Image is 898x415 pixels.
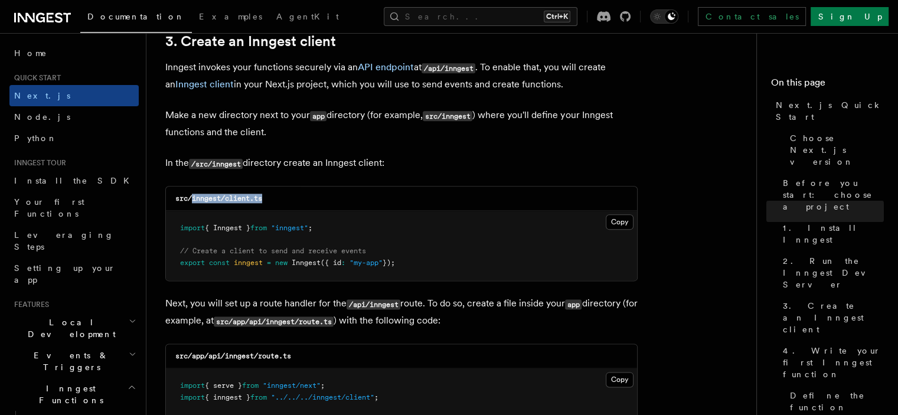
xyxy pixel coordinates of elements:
button: Local Development [9,312,139,345]
span: Features [9,300,49,309]
span: { inngest } [205,393,250,401]
span: // Create a client to send and receive events [180,247,366,255]
span: Documentation [87,12,185,21]
span: Setting up your app [14,263,116,285]
a: Before you start: choose a project [778,172,884,217]
p: Make a new directory next to your directory (for example, ) where you'll define your Inngest func... [165,107,638,140]
span: Before you start: choose a project [783,177,884,213]
span: Events & Triggers [9,349,129,373]
span: import [180,224,205,232]
a: AgentKit [269,4,346,32]
button: Search...Ctrl+K [384,7,577,26]
span: Home [14,47,47,59]
span: ; [308,224,312,232]
a: Contact sales [698,7,806,26]
span: const [209,259,230,267]
a: Setting up your app [9,257,139,290]
a: 3. Create an Inngest client [778,295,884,340]
span: export [180,259,205,267]
a: 1. Install Inngest [778,217,884,250]
code: src/inngest [423,111,472,121]
span: 1. Install Inngest [783,222,884,246]
span: Next.js Quick Start [776,99,884,123]
span: Quick start [9,73,61,83]
p: In the directory create an Inngest client: [165,155,638,172]
a: Inngest client [175,79,234,90]
span: Your first Functions [14,197,84,218]
h4: On this page [771,76,884,94]
a: API endpoint [358,61,414,73]
a: Install the SDK [9,170,139,191]
a: Documentation [80,4,192,33]
span: }); [383,259,395,267]
span: new [275,259,288,267]
span: inngest [234,259,263,267]
span: Install the SDK [14,176,136,185]
span: Next.js [14,91,70,100]
p: Next, you will set up a route handler for the route. To do so, create a file inside your director... [165,295,638,329]
span: import [180,393,205,401]
a: 3. Create an Inngest client [165,33,336,50]
span: 4. Write your first Inngest function [783,345,884,380]
span: = [267,259,271,267]
span: Inngest Functions [9,383,128,406]
span: Inngest tour [9,158,66,168]
span: from [242,381,259,390]
span: { serve } [205,381,242,390]
button: Inngest Functions [9,378,139,411]
span: Local Development [9,316,129,340]
a: 4. Write your first Inngest function [778,340,884,385]
span: 2. Run the Inngest Dev Server [783,255,884,290]
span: Inngest [292,259,321,267]
code: /api/inngest [422,63,475,73]
a: 2. Run the Inngest Dev Server [778,250,884,295]
a: Your first Functions [9,191,139,224]
button: Copy [606,214,634,230]
a: Sign Up [811,7,889,26]
span: Define the function [790,390,884,413]
span: Examples [199,12,262,21]
span: from [250,224,267,232]
code: src/app/api/inngest/route.ts [175,352,291,360]
p: Inngest invokes your functions securely via an at . To enable that, you will create an in your Ne... [165,59,638,93]
span: import [180,381,205,390]
a: Node.js [9,106,139,128]
span: "../../../inngest/client" [271,393,374,401]
span: { Inngest } [205,224,250,232]
button: Events & Triggers [9,345,139,378]
a: Examples [192,4,269,32]
a: Python [9,128,139,149]
span: ; [374,393,378,401]
a: Next.js [9,85,139,106]
span: Node.js [14,112,70,122]
span: "my-app" [350,259,383,267]
span: Choose Next.js version [790,132,884,168]
span: from [250,393,267,401]
a: Home [9,43,139,64]
code: /src/inngest [189,159,243,169]
span: 3. Create an Inngest client [783,300,884,335]
span: : [341,259,345,267]
span: "inngest/next" [263,381,321,390]
span: ({ id [321,259,341,267]
code: /api/inngest [347,299,400,309]
span: Leveraging Steps [14,230,114,251]
span: Python [14,133,57,143]
a: Leveraging Steps [9,224,139,257]
span: AgentKit [276,12,339,21]
a: Next.js Quick Start [771,94,884,128]
span: "inngest" [271,224,308,232]
button: Copy [606,372,634,387]
code: src/app/api/inngest/route.ts [214,316,334,326]
code: src/inngest/client.ts [175,194,262,202]
span: ; [321,381,325,390]
a: Choose Next.js version [785,128,884,172]
code: app [565,299,582,309]
code: app [310,111,326,121]
button: Toggle dark mode [650,9,678,24]
kbd: Ctrl+K [544,11,570,22]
